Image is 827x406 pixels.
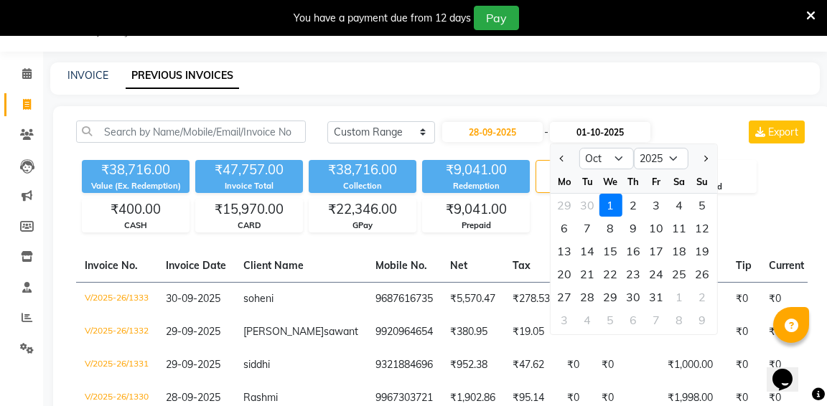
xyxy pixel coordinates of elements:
[76,282,157,316] td: V/2025-26/1333
[659,349,727,382] td: ₹1,000.00
[553,285,576,308] div: Monday, October 27, 2025
[579,148,633,169] select: Select month
[736,259,752,272] span: Tip
[576,217,599,240] div: 7
[622,308,645,331] div: 6
[691,285,714,308] div: 2
[691,170,714,193] div: Su
[645,194,668,217] div: Friday, October 3, 2025
[576,217,599,240] div: Tuesday, October 7, 2025
[556,147,568,170] button: Previous month
[76,316,157,349] td: V/2025-26/1332
[668,308,691,331] div: 8
[599,217,622,240] div: Wednesday, October 8, 2025
[576,263,599,285] div: Tuesday, October 21, 2025
[622,217,645,240] div: Thursday, October 9, 2025
[195,160,303,180] div: ₹47,757.00
[645,217,668,240] div: Friday, October 10, 2025
[767,349,813,392] iframe: chat widget
[441,316,504,349] td: ₹380.95
[166,358,220,371] span: 29-09-2025
[82,180,190,192] div: Value (Ex. Redemption)
[599,194,622,217] div: Wednesday, October 1, 2025
[441,282,504,316] td: ₹5,570.47
[504,349,559,382] td: ₹47.62
[553,240,576,263] div: Monday, October 13, 2025
[367,349,441,382] td: 9321884696
[553,194,576,217] div: 29
[243,292,274,305] span: soheni
[553,308,576,331] div: 3
[668,263,691,285] div: 25
[553,217,576,240] div: Monday, October 6, 2025
[67,69,108,82] a: INVOICE
[668,240,691,263] div: Saturday, October 18, 2025
[576,194,599,217] div: 30
[599,285,622,308] div: Wednesday, October 29, 2025
[668,285,691,308] div: 1
[553,170,576,193] div: Mo
[553,194,576,217] div: Monday, September 29, 2025
[85,259,138,272] span: Invoice No.
[645,308,668,331] div: Friday, November 7, 2025
[553,285,576,308] div: 27
[553,217,576,240] div: 6
[422,160,530,180] div: ₹9,041.00
[645,194,668,217] div: 3
[559,349,593,382] td: ₹0
[668,308,691,331] div: Saturday, November 8, 2025
[727,316,760,349] td: ₹0
[367,282,441,316] td: 9687616735
[126,63,239,89] a: PREVIOUS INVOICES
[668,194,691,217] div: Saturday, October 4, 2025
[593,349,659,382] td: ₹0
[599,170,622,193] div: We
[76,349,157,382] td: V/2025-26/1331
[513,259,531,272] span: Tax
[536,181,643,193] div: Bills
[576,240,599,263] div: Tuesday, October 14, 2025
[243,325,324,338] span: [PERSON_NAME]
[599,263,622,285] div: Wednesday, October 22, 2025
[243,259,304,272] span: Client Name
[442,122,543,142] input: Start Date
[622,194,645,217] div: 2
[622,240,645,263] div: 16
[691,217,714,240] div: 12
[622,263,645,285] div: 23
[576,308,599,331] div: 4
[576,240,599,263] div: 14
[294,11,471,26] div: You have a payment due from 12 days
[83,219,189,232] div: CASH
[536,161,643,181] div: 17
[668,217,691,240] div: Saturday, October 11, 2025
[691,240,714,263] div: Sunday, October 19, 2025
[550,122,650,142] input: End Date
[576,194,599,217] div: Tuesday, September 30, 2025
[691,194,714,217] div: Sunday, October 5, 2025
[450,259,467,272] span: Net
[504,316,559,349] td: ₹19.05
[423,199,529,219] div: ₹9,041.00
[309,160,416,180] div: ₹38,716.00
[691,217,714,240] div: Sunday, October 12, 2025
[599,240,622,263] div: Wednesday, October 15, 2025
[243,391,278,404] span: Rashmi
[645,285,668,308] div: Friday, October 31, 2025
[309,219,416,232] div: GPay
[504,282,559,316] td: ₹278.53
[553,263,576,285] div: Monday, October 20, 2025
[645,263,668,285] div: Friday, October 24, 2025
[691,285,714,308] div: Sunday, November 2, 2025
[243,358,270,371] span: siddhi
[367,316,441,349] td: 9920964654
[727,349,760,382] td: ₹0
[691,194,714,217] div: 5
[645,240,668,263] div: 17
[599,263,622,285] div: 22
[668,170,691,193] div: Sa
[645,170,668,193] div: Fr
[576,308,599,331] div: Tuesday, November 4, 2025
[645,285,668,308] div: 31
[553,308,576,331] div: Monday, November 3, 2025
